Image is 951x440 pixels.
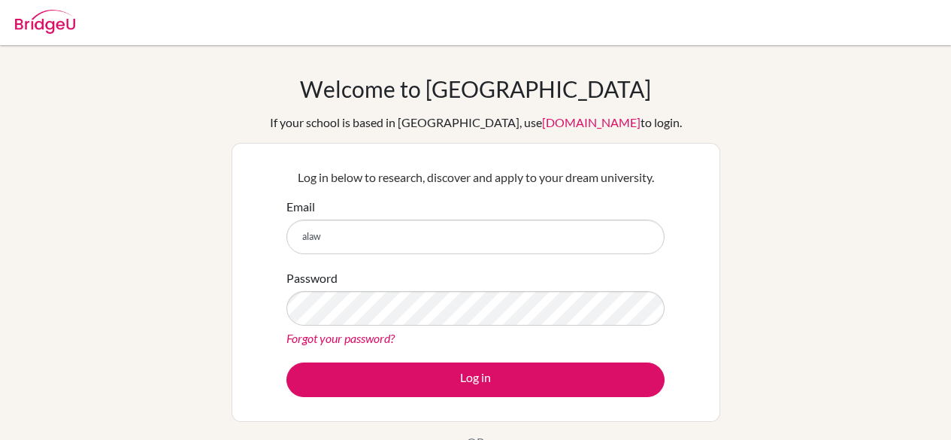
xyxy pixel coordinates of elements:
a: Forgot your password? [286,331,395,345]
h1: Welcome to [GEOGRAPHIC_DATA] [300,75,651,102]
div: If your school is based in [GEOGRAPHIC_DATA], use to login. [270,114,682,132]
button: Log in [286,363,665,397]
label: Password [286,269,338,287]
img: Bridge-U [15,10,75,34]
label: Email [286,198,315,216]
a: [DOMAIN_NAME] [542,115,641,129]
p: Log in below to research, discover and apply to your dream university. [286,168,665,187]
